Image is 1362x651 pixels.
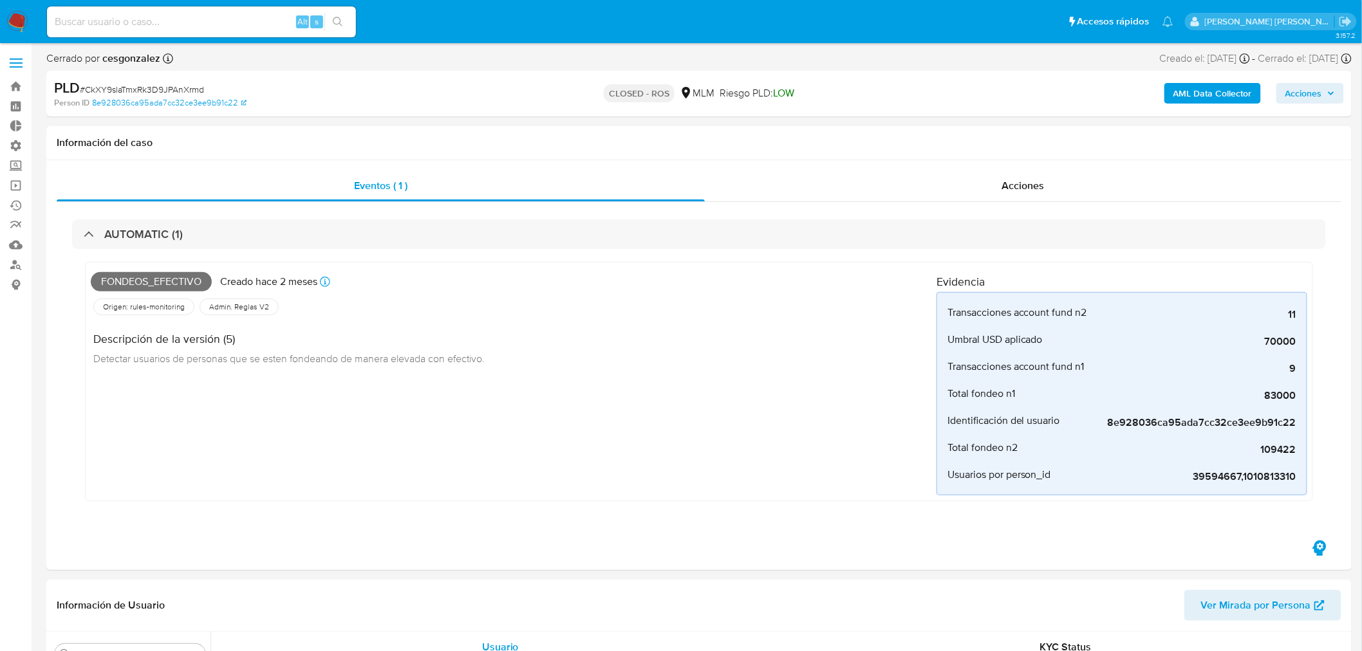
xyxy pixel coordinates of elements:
span: # CkXY9slaTmxRk3D9JPAnXrmd [80,83,204,96]
button: Ver Mirada por Persona [1184,590,1341,621]
span: Alt [297,15,308,28]
button: search-icon [324,13,351,31]
div: AUTOMATIC (1) [72,219,1326,249]
div: Cerrado el: [DATE] [1258,51,1352,66]
div: MLM [680,86,714,100]
span: LOW [773,86,794,100]
p: carlos.obholz@mercadolibre.com [1205,15,1335,28]
h1: Información de Usuario [57,599,165,612]
span: Acciones [1002,178,1044,193]
button: AML Data Collector [1164,83,1261,104]
p: Creado hace 2 meses [220,275,317,289]
span: s [315,15,319,28]
b: cesgonzalez [100,51,160,66]
span: Cerrado por [46,51,160,66]
span: Admin. Reglas V2 [208,302,270,312]
span: Detectar usuarios de personas que se esten fondeando de manera elevada con efectivo. [93,351,485,365]
button: Acciones [1276,83,1344,104]
b: AML Data Collector [1173,83,1252,104]
span: Riesgo PLD: [720,86,794,100]
span: - [1253,51,1256,66]
span: Fondeos_efectivo [91,272,212,291]
input: Buscar usuario o caso... [47,14,356,30]
a: 8e928036ca95ada7cc32ce3ee9b91c22 [92,97,247,109]
h1: Información del caso [57,136,1341,149]
a: Salir [1339,15,1352,28]
span: Ver Mirada por Persona [1201,590,1311,621]
b: Person ID [54,97,89,109]
span: Accesos rápidos [1077,15,1150,28]
span: Origen: rules-monitoring [102,302,186,312]
h4: Descripción de la versión (5) [93,332,485,346]
div: Creado el: [DATE] [1160,51,1250,66]
h3: AUTOMATIC (1) [104,227,183,241]
p: CLOSED - ROS [604,84,675,102]
span: Eventos ( 1 ) [354,178,407,193]
b: PLD [54,77,80,98]
span: Acciones [1285,83,1322,104]
a: Notificaciones [1162,16,1173,27]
